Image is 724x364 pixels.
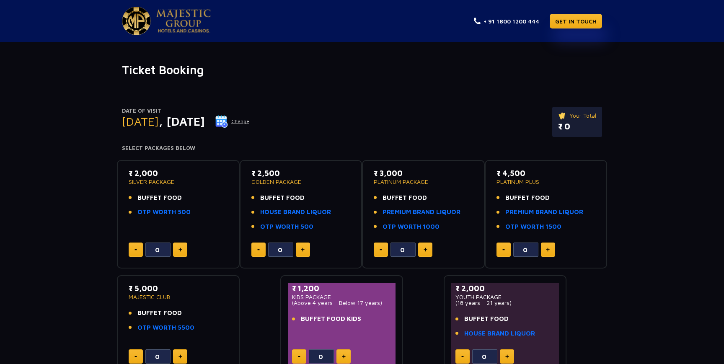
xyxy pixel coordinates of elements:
[505,193,550,203] span: BUFFET FOOD
[129,168,228,179] p: ₹ 2,000
[292,283,391,294] p: ₹ 1,200
[122,107,250,115] p: Date of Visit
[505,222,561,232] a: OTP WORTH 1500
[455,294,555,300] p: YOUTH PACKAGE
[496,168,596,179] p: ₹ 4,500
[137,193,182,203] span: BUFFET FOOD
[558,120,596,133] p: ₹ 0
[464,314,509,324] span: BUFFET FOOD
[546,248,550,252] img: plus
[137,207,191,217] a: OTP WORTH 500
[374,179,473,185] p: PLATINUM PACKAGE
[260,207,331,217] a: HOUSE BRAND LIQUOR
[251,168,351,179] p: ₹ 2,500
[292,294,391,300] p: KIDS PACKAGE
[298,356,300,357] img: minus
[505,207,583,217] a: PREMIUM BRAND LIQUOR
[251,179,351,185] p: GOLDEN PACKAGE
[122,63,602,77] h1: Ticket Booking
[129,283,228,294] p: ₹ 5,000
[156,9,211,33] img: Majestic Pride
[496,179,596,185] p: PLATINUM PLUS
[134,249,137,250] img: minus
[215,115,250,128] button: Change
[301,314,361,324] span: BUFFET FOOD KIDS
[129,294,228,300] p: MAJESTIC CLUB
[137,308,182,318] span: BUFFET FOOD
[558,111,567,120] img: ticket
[122,114,159,128] span: [DATE]
[461,356,464,357] img: minus
[292,300,391,306] p: (Above 4 years - Below 17 years)
[178,354,182,359] img: plus
[134,356,137,357] img: minus
[502,249,505,250] img: minus
[342,354,346,359] img: plus
[464,329,535,338] a: HOUSE BRAND LIQUOR
[424,248,427,252] img: plus
[455,283,555,294] p: ₹ 2,000
[122,145,602,152] h4: Select Packages Below
[129,179,228,185] p: SILVER PACKAGE
[550,14,602,28] a: GET IN TOUCH
[301,248,305,252] img: plus
[159,114,205,128] span: , [DATE]
[260,193,305,203] span: BUFFET FOOD
[374,168,473,179] p: ₹ 3,000
[122,7,151,35] img: Majestic Pride
[505,354,509,359] img: plus
[257,249,260,250] img: minus
[380,249,382,250] img: minus
[137,323,194,333] a: OTP WORTH 5500
[558,111,596,120] p: Your Total
[455,300,555,306] p: (18 years - 21 years)
[383,193,427,203] span: BUFFET FOOD
[260,222,313,232] a: OTP WORTH 500
[178,248,182,252] img: plus
[383,207,460,217] a: PREMIUM BRAND LIQUOR
[474,17,539,26] a: + 91 1800 1200 444
[383,222,440,232] a: OTP WORTH 1000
